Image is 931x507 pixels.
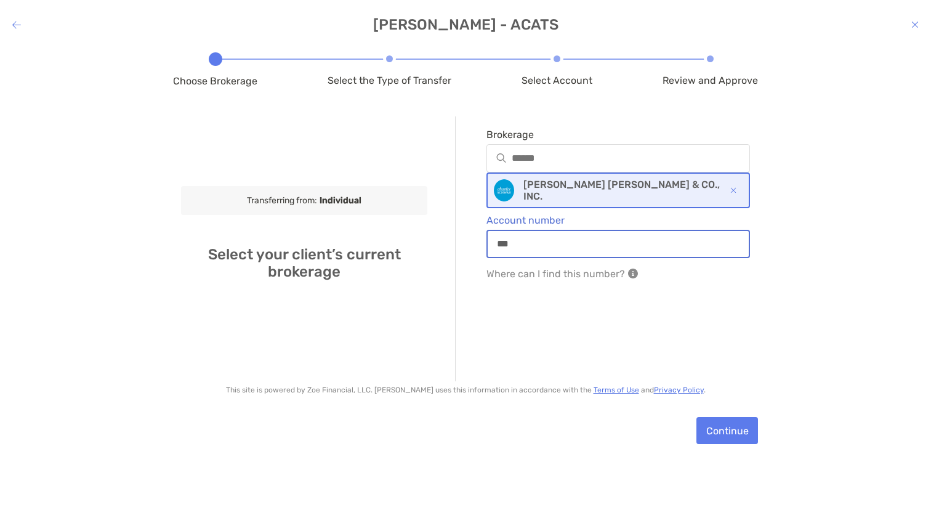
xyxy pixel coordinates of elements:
[730,187,736,193] img: Selected Broker Icon
[628,269,638,278] img: Your Investments Notification
[663,75,758,86] span: Review and Approve
[486,129,750,140] span: Brokerage
[522,75,592,86] span: Select Account
[328,75,451,86] span: Select the Type of Transfer
[493,179,515,201] img: Broker Icon
[173,75,257,87] span: Choose Brokerage
[488,238,749,249] input: Account number
[181,186,427,215] div: Transferring from:
[523,179,721,202] p: [PERSON_NAME] [PERSON_NAME] & CO., INC.
[496,153,507,163] img: input icon
[594,386,639,394] a: Terms of Use
[696,417,758,444] button: Continue
[317,195,361,206] b: Individual
[654,386,704,394] a: Privacy Policy
[486,214,750,226] span: Account number
[512,153,749,163] input: Brokerageinput icon
[181,246,427,280] h4: Select your client’s current brokerage
[486,268,625,280] p: Where can I find this number?
[173,386,758,394] p: This site is powered by Zoe Financial, LLC. [PERSON_NAME] uses this information in accordance wit...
